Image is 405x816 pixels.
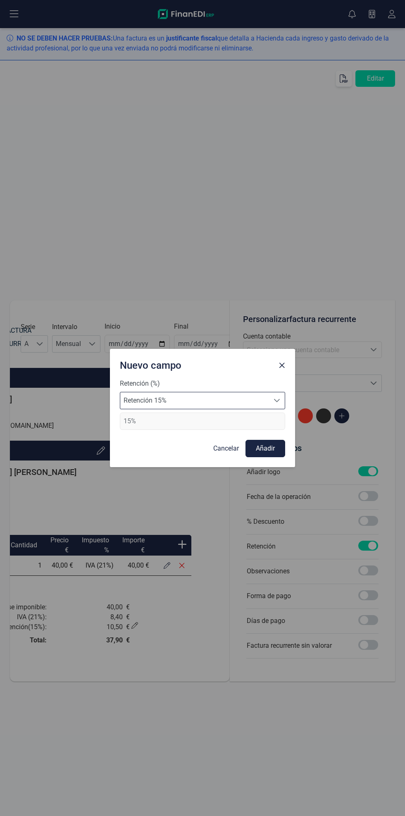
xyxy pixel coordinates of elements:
div: Nuevo campo [117,356,275,372]
span: Retención 15% [120,392,269,409]
label: Retención (%) [120,379,160,389]
button: Añadir [245,440,285,457]
a: Cancelar [213,444,239,453]
div: Seleccione un tipo de impuesto [269,392,285,409]
button: Close [275,359,288,372]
